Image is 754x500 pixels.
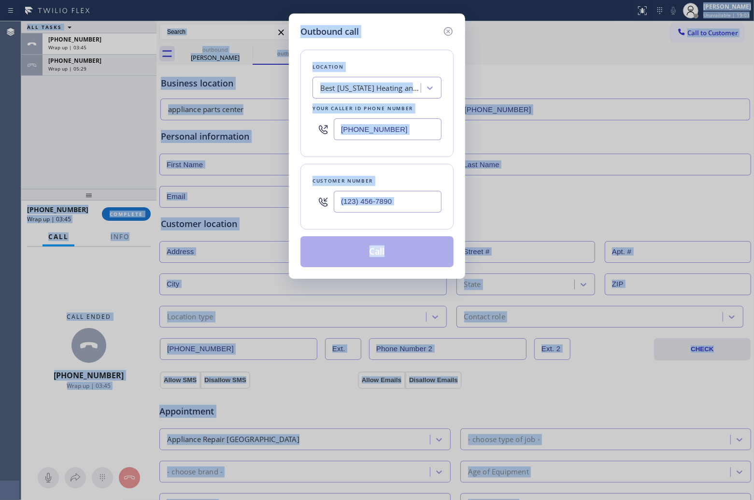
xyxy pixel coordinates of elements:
input: (123) 456-7890 [334,118,441,140]
div: Your caller id phone number [313,103,441,114]
button: Call [300,236,454,267]
div: Best [US_STATE] Heating and AC Repair [320,83,422,94]
div: Location [313,62,441,72]
div: Customer number [313,176,441,186]
h5: Outbound call [300,25,359,38]
input: (123) 456-7890 [334,191,441,213]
